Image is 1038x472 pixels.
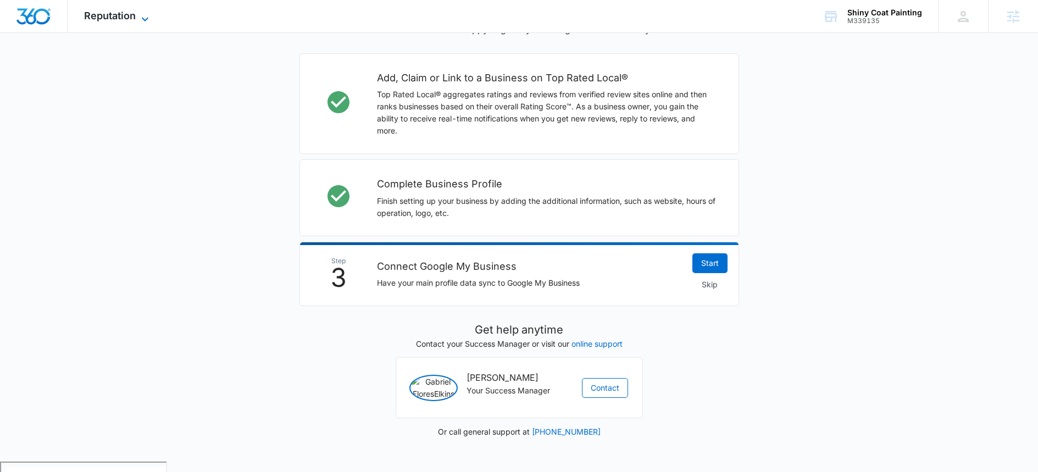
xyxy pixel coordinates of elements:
p: Or call general support at [396,426,643,437]
div: account id [847,17,922,25]
p: Contact your Success Manager or visit our [396,338,643,349]
p: Top Rated Local® aggregates ratings and reviews from verified review sites online and then ranks ... [377,88,717,137]
img: website_grey.svg [18,29,26,37]
div: v 4.0.25 [31,18,54,26]
div: 3 [311,258,366,290]
img: tab_keywords_by_traffic_grey.svg [109,64,118,73]
div: Domain: [DOMAIN_NAME] [29,29,121,37]
h6: [PERSON_NAME] [467,371,572,385]
p: Your Success Manager [467,385,572,397]
span: Reputation [84,10,136,21]
img: logo_orange.svg [18,18,26,26]
h2: Complete Business Profile [377,176,717,192]
img: Gabriel FloresElkins [409,375,458,401]
h2: Add, Claim or Link to a Business on Top Rated Local® [377,70,717,86]
div: Keywords by Traffic [121,65,185,72]
h2: Connect Google My Business [377,259,681,274]
img: tab_domain_overview_orange.svg [30,64,38,73]
button: Skip [692,275,728,295]
div: Domain Overview [42,65,98,72]
p: Have your main profile data sync to Google My Business [377,277,681,289]
span: Step [311,258,366,264]
a: [PHONE_NUMBER] [532,427,601,436]
a: online support [571,339,623,348]
a: Start [692,253,728,273]
h5: Get help anytime [396,321,643,338]
button: Contact [582,378,628,398]
span: Contact [591,382,619,394]
p: Finish setting up your business by adding the additional information, such as website, hours of o... [377,195,717,219]
div: account name [847,8,922,17]
span: Skip [702,279,718,291]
